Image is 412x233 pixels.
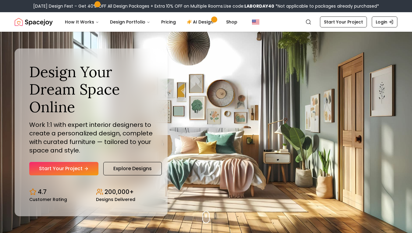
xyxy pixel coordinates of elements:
p: 4.7 [38,188,47,196]
p: Work 1:1 with expert interior designers to create a personalized design, complete with curated fu... [29,120,153,155]
nav: Global [15,12,397,32]
a: Start Your Project [320,16,367,27]
h1: Design Your Dream Space Online [29,63,153,116]
div: Design stats [29,183,153,202]
img: Spacejoy Logo [15,16,53,28]
a: Explore Designs [103,162,162,175]
button: How It Works [60,16,104,28]
nav: Main [60,16,242,28]
a: Login [372,16,397,27]
span: *Not applicable to packages already purchased* [274,3,379,9]
img: United States [252,18,259,26]
p: 200,000+ [105,188,134,196]
a: AI Design [182,16,220,28]
b: LABORDAY40 [244,3,274,9]
button: Design Portfolio [105,16,155,28]
a: Spacejoy [15,16,53,28]
span: Use code: [224,3,274,9]
a: Shop [221,16,242,28]
small: Designs Delivered [96,197,135,202]
div: [DATE] Design Fest – Get 40% OFF All Design Packages + Extra 10% OFF on Multiple Rooms. [33,3,379,9]
a: Start Your Project [29,162,98,175]
a: Pricing [156,16,181,28]
small: Customer Rating [29,197,67,202]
